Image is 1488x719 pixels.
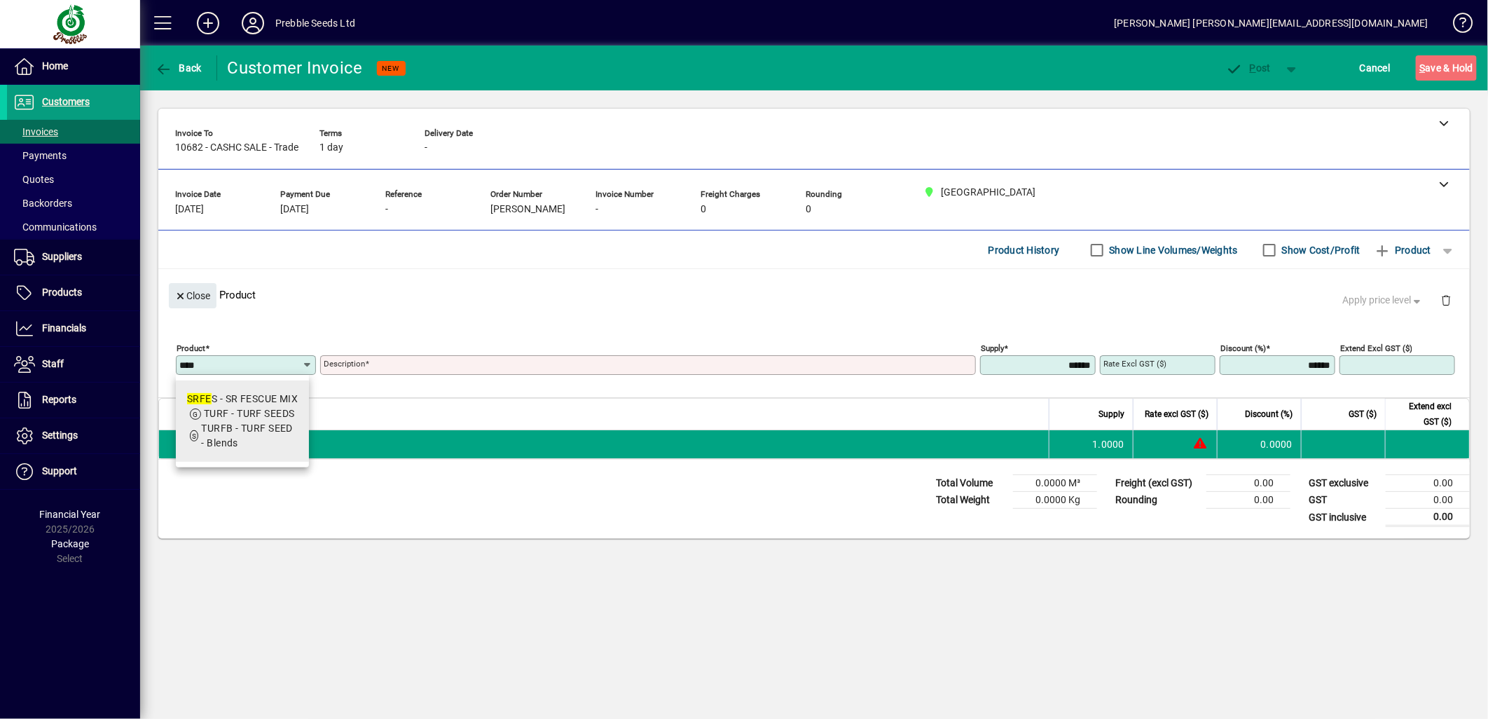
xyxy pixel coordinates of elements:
a: Invoices [7,120,140,144]
button: Add [186,11,230,36]
a: Suppliers [7,240,140,275]
a: Communications [7,215,140,239]
span: [DATE] [175,204,204,215]
span: Financials [42,322,86,334]
span: Supply [1098,406,1124,422]
label: Show Line Volumes/Weights [1107,243,1238,257]
span: - [595,204,598,215]
button: Close [169,283,216,308]
span: ost [1225,62,1271,74]
span: GST ($) [1349,406,1377,422]
a: Support [7,454,140,489]
a: Reports [7,383,140,418]
span: 0 [701,204,706,215]
span: NEW [383,64,400,73]
a: Settings [7,418,140,453]
mat-label: Discount (%) [1220,343,1266,353]
mat-label: Rate excl GST ($) [1103,359,1166,369]
span: 1 day [319,142,343,153]
app-page-header-button: Delete [1429,294,1463,306]
span: Discount (%) [1245,406,1293,422]
td: 0.00 [1206,475,1290,492]
button: Cancel [1356,55,1394,81]
a: Backorders [7,191,140,215]
span: S [1419,62,1425,74]
span: Cancel [1360,57,1391,79]
span: 1.0000 [1093,437,1125,451]
span: Extend excl GST ($) [1394,399,1452,430]
span: P [1250,62,1256,74]
button: Post [1218,55,1278,81]
app-page-header-button: Close [165,289,220,301]
span: Support [42,465,77,477]
span: [PERSON_NAME] [490,204,565,215]
a: Staff [7,347,140,382]
div: Customer Invoice [228,57,363,79]
button: Back [151,55,205,81]
div: S - SR FESCUE MIX [187,392,298,406]
td: 0.0000 [1217,430,1301,458]
span: Reports [42,394,76,405]
td: 0.00 [1206,492,1290,509]
label: Show Cost/Profit [1279,243,1360,257]
td: Total Weight [929,492,1013,509]
td: 0.0000 Kg [1013,492,1097,509]
span: - [425,142,427,153]
div: [PERSON_NAME] [PERSON_NAME][EMAIL_ADDRESS][DOMAIN_NAME] [1114,12,1428,34]
span: Invoices [14,126,58,137]
td: GST exclusive [1302,475,1386,492]
div: Product [158,269,1470,320]
span: Payments [14,150,67,161]
div: Prebble Seeds Ltd [275,12,355,34]
button: Save & Hold [1416,55,1477,81]
span: TURFB - TURF SEED - Blends [201,423,292,448]
span: Home [42,60,68,71]
a: Knowledge Base [1442,3,1470,48]
td: Total Volume [929,475,1013,492]
span: Back [155,62,202,74]
mat-label: Extend excl GST ($) [1340,343,1412,353]
button: Delete [1429,283,1463,317]
mat-option: SRFES - SR FESCUE MIX [176,381,309,462]
a: Quotes [7,167,140,191]
td: GST inclusive [1302,509,1386,526]
td: 0.00 [1386,509,1470,526]
span: Apply price level [1343,293,1424,308]
mat-label: Description [324,359,365,369]
td: GST [1302,492,1386,509]
span: Backorders [14,198,72,209]
a: Payments [7,144,140,167]
span: 0 [806,204,811,215]
mat-label: Product [177,343,205,353]
span: TURF - TURF SEEDS [204,408,294,419]
span: Package [51,538,89,549]
button: Apply price level [1337,288,1430,313]
app-page-header-button: Back [140,55,217,81]
em: SRFE [187,393,212,404]
button: Product History [983,238,1066,263]
a: Home [7,49,140,84]
a: Financials [7,311,140,346]
span: Staff [42,358,64,369]
span: Quotes [14,174,54,185]
span: Financial Year [40,509,101,520]
td: 0.00 [1386,492,1470,509]
span: [DATE] [280,204,309,215]
span: Communications [14,221,97,233]
td: Freight (excl GST) [1108,475,1206,492]
span: Customers [42,96,90,107]
span: Rate excl GST ($) [1145,406,1208,422]
td: 0.00 [1386,475,1470,492]
span: - [385,204,388,215]
button: Profile [230,11,275,36]
td: Rounding [1108,492,1206,509]
td: 0.0000 M³ [1013,475,1097,492]
span: ave & Hold [1419,57,1473,79]
span: Products [42,287,82,298]
span: Product History [988,239,1060,261]
span: 10682 - CASHC SALE - Trade [175,142,298,153]
mat-label: Supply [981,343,1004,353]
span: Suppliers [42,251,82,262]
a: Products [7,275,140,310]
span: Settings [42,430,78,441]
